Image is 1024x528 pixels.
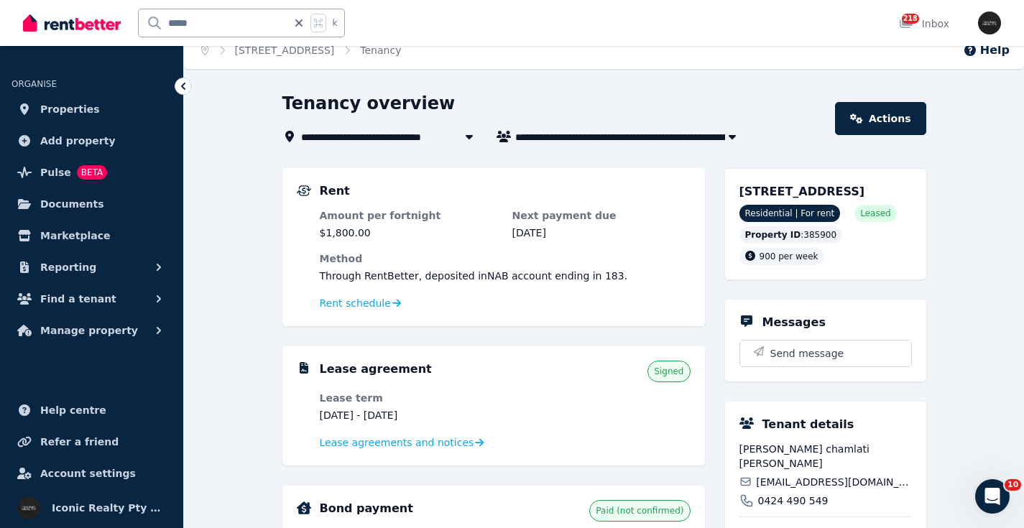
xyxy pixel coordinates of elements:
[11,459,172,488] a: Account settings
[52,499,166,517] span: Iconic Realty Pty Ltd
[11,253,172,282] button: Reporting
[739,185,865,198] span: [STREET_ADDRESS]
[739,205,841,222] span: Residential | For rent
[40,195,104,213] span: Documents
[320,391,498,405] dt: Lease term
[184,32,418,69] nav: Breadcrumb
[40,164,71,181] span: Pulse
[23,12,121,34] img: RentBetter
[297,185,311,196] img: Rental Payments
[320,408,498,422] dd: [DATE] - [DATE]
[11,427,172,456] a: Refer a friend
[40,402,106,419] span: Help centre
[320,182,350,200] h5: Rent
[332,17,337,29] span: k
[11,126,172,155] a: Add property
[320,270,628,282] span: Through RentBetter , deposited in NAB account ending in 183 .
[40,101,100,118] span: Properties
[235,45,335,56] a: [STREET_ADDRESS]
[512,226,691,240] dd: [DATE]
[1005,479,1021,491] span: 10
[360,43,401,57] span: Tenancy
[899,17,949,31] div: Inbox
[320,208,498,223] dt: Amount per fortnight
[963,42,1010,59] button: Help
[11,79,57,89] span: ORGANISE
[320,435,484,450] a: Lease agreements and notices
[40,132,116,149] span: Add property
[11,190,172,218] a: Documents
[320,296,402,310] a: Rent schedule
[760,251,818,261] span: 900 per week
[40,322,138,339] span: Manage property
[654,366,683,377] span: Signed
[978,11,1001,34] img: Iconic Realty Pty Ltd
[11,316,172,345] button: Manage property
[77,165,107,180] span: BETA
[739,226,843,244] div: : 385900
[11,158,172,187] a: PulseBETA
[11,396,172,425] a: Help centre
[512,208,691,223] dt: Next payment due
[11,221,172,250] a: Marketplace
[758,494,829,508] span: 0424 490 549
[902,14,919,24] span: 218
[40,290,116,307] span: Find a tenant
[40,227,110,244] span: Marketplace
[297,501,311,514] img: Bond Details
[320,226,498,240] dd: $1,800.00
[745,229,801,241] span: Property ID
[320,500,413,517] h5: Bond payment
[40,259,96,276] span: Reporting
[17,496,40,519] img: Iconic Realty Pty Ltd
[762,416,854,433] h5: Tenant details
[320,296,391,310] span: Rent schedule
[320,435,474,450] span: Lease agreements and notices
[762,314,826,331] h5: Messages
[739,442,912,471] span: [PERSON_NAME] chamlati [PERSON_NAME]
[756,475,911,489] span: [EMAIL_ADDRESS][DOMAIN_NAME]
[860,208,890,219] span: Leased
[11,95,172,124] a: Properties
[40,465,136,482] span: Account settings
[835,102,926,135] a: Actions
[320,361,432,378] h5: Lease agreement
[975,479,1010,514] iframe: Intercom live chat
[596,505,683,517] span: Paid (not confirmed)
[770,346,844,361] span: Send message
[282,92,456,115] h1: Tenancy overview
[320,251,691,266] dt: Method
[40,433,119,450] span: Refer a friend
[740,341,911,366] button: Send message
[11,284,172,313] button: Find a tenant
